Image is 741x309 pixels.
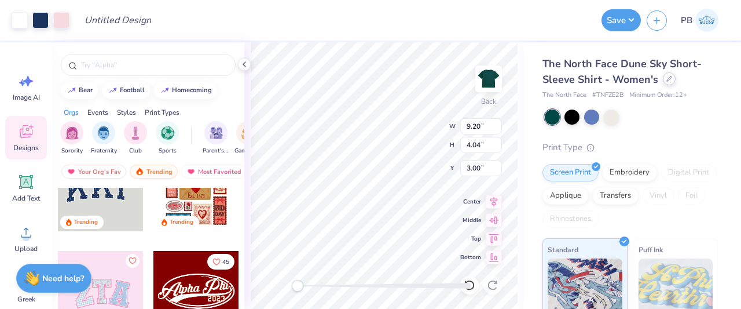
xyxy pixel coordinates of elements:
span: Designs [13,143,39,152]
img: trend_line.gif [67,87,76,94]
div: filter for Sorority [60,121,83,155]
div: Foil [678,187,705,205]
img: Game Day Image [241,126,255,140]
span: Sorority [61,147,83,155]
button: Save [601,9,641,31]
span: The North Face [542,90,586,100]
div: Orgs [64,107,79,118]
span: Parent's Weekend [203,147,229,155]
span: Club [129,147,142,155]
button: filter button [156,121,179,155]
img: most_fav.gif [67,168,76,176]
input: Untitled Design [75,9,160,32]
span: Fraternity [91,147,117,155]
img: Sorority Image [65,126,79,140]
button: bear [61,82,98,99]
div: filter for Club [124,121,147,155]
div: Print Types [145,107,179,118]
span: Bottom [460,253,481,262]
div: Embroidery [602,164,657,181]
div: Events [87,107,108,118]
input: Try "Alpha" [80,59,228,71]
span: Upload [14,244,38,253]
img: Club Image [129,126,142,140]
div: Most Favorited [181,165,247,179]
button: filter button [124,121,147,155]
div: Trending [130,165,178,179]
span: Middle [460,216,481,225]
span: Greek [17,295,35,304]
img: trend_line.gif [108,87,118,94]
a: PB [676,9,724,32]
img: trend_line.gif [160,87,170,94]
div: Transfers [592,187,639,205]
div: football [120,87,145,93]
button: Like [126,254,140,268]
span: Sports [159,147,177,155]
div: Accessibility label [292,280,303,292]
div: Trending [170,218,193,227]
div: filter for Fraternity [91,121,117,155]
img: Parent's Weekend Image [210,126,223,140]
span: Standard [548,243,578,256]
img: trending.gif [135,168,144,176]
div: filter for Game Day [234,121,261,155]
img: most_fav.gif [186,168,196,176]
div: filter for Parent's Weekend [203,121,229,155]
div: homecoming [172,87,212,93]
div: Back [481,96,496,107]
span: PB [681,14,692,27]
button: football [102,82,150,99]
span: Minimum Order: 12 + [629,90,687,100]
span: 45 [222,259,229,265]
div: Vinyl [642,187,674,205]
img: Fraternity Image [97,126,110,140]
button: filter button [91,121,117,155]
img: Sports Image [161,126,174,140]
div: bear [79,87,93,93]
div: filter for Sports [156,121,179,155]
strong: Need help? [42,273,84,284]
div: Digital Print [661,164,717,181]
img: Back [477,67,500,90]
span: Puff Ink [639,243,663,256]
img: Pipyana Biswas [695,9,718,32]
div: Applique [542,187,589,205]
span: # TNFZE2B [592,90,623,100]
button: Like [207,254,234,270]
div: Styles [117,107,136,118]
span: Top [460,234,481,243]
span: Center [460,197,481,206]
span: Game Day [234,147,261,155]
button: filter button [60,121,83,155]
div: Rhinestones [542,210,599,228]
span: The North Face Dune Sky Short-Sleeve Shirt - Women's [542,57,702,86]
div: Trending [74,218,98,227]
div: Screen Print [542,164,599,181]
div: Your Org's Fav [61,165,126,179]
span: Image AI [13,93,40,102]
button: homecoming [154,82,217,99]
button: filter button [203,121,229,155]
button: filter button [234,121,261,155]
div: Print Type [542,141,718,154]
span: Add Text [12,194,40,203]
